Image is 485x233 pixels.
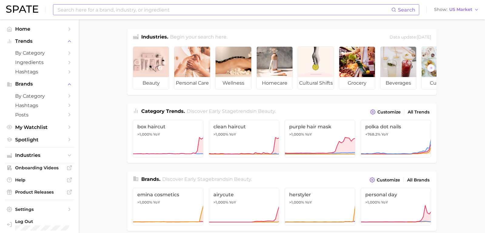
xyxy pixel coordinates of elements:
[305,132,312,137] span: YoY
[5,205,74,214] a: Settings
[209,120,279,157] a: clean haircut>1,000% YoY
[257,77,293,89] span: homecare
[5,187,74,197] a: Product Releases
[406,108,431,116] a: All Trends
[15,50,64,56] span: by Category
[256,46,293,89] a: homecare
[133,46,169,89] a: beauty
[137,192,199,198] span: emina cosmetics
[229,132,236,137] span: YoY
[5,37,74,46] button: Trends
[5,67,74,76] a: Hashtags
[5,163,74,172] a: Onboarding Videos
[15,165,64,171] span: Onboarding Videos
[406,176,431,184] a: All Brands
[234,176,251,182] span: beauty
[137,200,152,204] span: >1,000%
[361,188,431,225] a: personal day>1,000% YoY
[5,151,74,160] button: Industries
[422,77,457,89] span: culinary
[15,219,76,224] span: Log Out
[369,108,402,116] button: Customize
[289,132,304,137] span: >1,000%
[5,101,74,110] a: Hashtags
[15,137,64,143] span: Spotlight
[434,8,447,11] span: Show
[57,5,391,15] input: Search here for a brand, industry, or ingredient
[213,192,275,198] span: airycute
[213,124,275,130] span: clean haircut
[5,175,74,184] a: Help
[15,124,64,130] span: My Watchlist
[133,77,169,89] span: beauty
[162,176,252,182] span: Discover Early Stage brands in .
[408,110,430,115] span: All Trends
[15,189,64,195] span: Product Releases
[15,207,64,212] span: Settings
[15,112,64,118] span: Posts
[5,79,74,89] button: Brands
[365,132,380,137] span: +768.2%
[6,5,38,13] img: SPATE
[365,124,427,130] span: polka dot nails
[141,176,160,182] span: Brands .
[15,39,64,44] span: Trends
[398,7,415,13] span: Search
[15,153,64,158] span: Industries
[285,120,355,157] a: purple hair mask>1,000% YoY
[5,217,74,232] a: Log out. Currently logged in with e-mail lhutcherson@kwtglobal.com.
[298,46,334,89] a: cultural shifts
[5,91,74,101] a: by Category
[141,108,185,114] span: Category Trends .
[137,132,152,137] span: >1,000%
[289,124,351,130] span: purple hair mask
[15,26,64,32] span: Home
[390,33,431,42] div: Data update: [DATE]
[213,200,228,204] span: >1,000%
[407,177,430,183] span: All Brands
[381,200,388,205] span: YoY
[209,188,279,225] a: airycute>1,000% YoY
[174,46,210,89] a: personal care
[5,24,74,34] a: Home
[5,123,74,132] a: My Watchlist
[133,188,203,225] a: emina cosmetics>1,000% YoY
[133,120,203,157] a: box haircut>1,000% YoY
[285,188,355,225] a: herstyler>1,000% YoY
[433,6,480,14] button: ShowUS Market
[5,58,74,67] a: Ingredients
[174,77,210,89] span: personal care
[365,192,427,198] span: personal day
[187,108,276,114] span: Discover Early Stage trends in .
[15,177,64,183] span: Help
[361,120,431,157] a: polka dot nails+768.2% YoY
[15,59,64,65] span: Ingredients
[377,110,401,115] span: Customize
[380,77,416,89] span: beverages
[141,33,168,42] h1: Industries.
[368,176,402,184] button: Customize
[258,108,275,114] span: beauty
[216,77,251,89] span: wellness
[15,81,64,87] span: Brands
[298,77,334,89] span: cultural shifts
[5,135,74,144] a: Spotlight
[377,177,400,183] span: Customize
[289,192,351,198] span: herstyler
[365,200,380,204] span: >1,000%
[339,77,375,89] span: grocery
[421,46,458,89] a: culinary
[170,33,227,42] h2: Begin your search here.
[15,93,64,99] span: by Category
[153,132,160,137] span: YoY
[15,103,64,108] span: Hashtags
[215,46,252,89] a: wellness
[305,200,312,205] span: YoY
[15,69,64,75] span: Hashtags
[289,200,304,204] span: >1,000%
[380,46,416,89] a: beverages
[449,8,472,11] span: US Market
[381,132,388,137] span: YoY
[137,124,199,130] span: box haircut
[5,48,74,58] a: by Category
